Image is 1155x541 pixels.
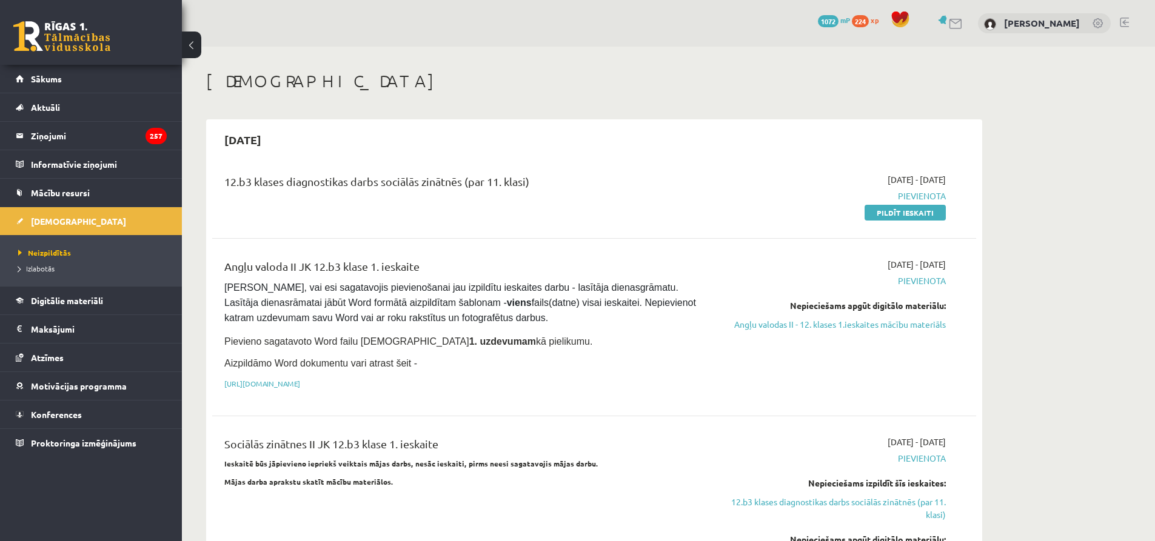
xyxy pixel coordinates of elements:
[16,179,167,207] a: Mācību resursi
[852,15,885,25] a: 224 xp
[16,93,167,121] a: Aktuāli
[16,207,167,235] a: [DEMOGRAPHIC_DATA]
[224,173,699,196] div: 12.b3 klases diagnostikas darbs sociālās zinātnēs (par 11. klasi)
[717,190,946,202] span: Pievienota
[16,400,167,428] a: Konferences
[18,264,55,273] span: Izlabotās
[16,344,167,371] a: Atzīmes
[224,477,393,486] strong: Mājas darba aprakstu skatīt mācību materiālos.
[852,15,869,27] span: 224
[16,287,167,314] a: Digitālie materiāli
[31,102,60,113] span: Aktuāli
[16,315,167,343] a: Maksājumi
[31,437,136,448] span: Proktoringa izmēģinājums
[31,295,103,306] span: Digitālie materiāli
[888,436,946,448] span: [DATE] - [DATE]
[224,436,699,458] div: Sociālās zinātnes II JK 12.b3 klase 1. ieskaite
[717,299,946,312] div: Nepieciešams apgūt digitālo materiālu:
[18,247,170,258] a: Neizpildītās
[31,380,127,391] span: Motivācijas programma
[507,297,532,308] strong: viens
[865,205,946,221] a: Pildīt ieskaiti
[818,15,850,25] a: 1072 mP
[13,21,110,51] a: Rīgas 1. Tālmācības vidusskola
[717,477,946,490] div: Nepieciešams izpildīt šīs ieskaites:
[984,18,996,30] img: Oskars Raģis
[18,248,71,257] span: Neizpildītās
[871,15,879,25] span: xp
[16,150,167,178] a: Informatīvie ziņojumi
[717,318,946,331] a: Angļu valodas II - 12. klases 1.ieskaites mācību materiāls
[31,150,167,178] legend: Informatīvie ziņojumi
[31,352,64,363] span: Atzīmes
[840,15,850,25] span: mP
[212,125,273,154] h2: [DATE]
[818,15,839,27] span: 1072
[469,336,536,347] strong: 1. uzdevumam
[206,71,982,91] h1: [DEMOGRAPHIC_DATA]
[31,315,167,343] legend: Maksājumi
[717,496,946,521] a: 12.b3 klases diagnostikas darbs sociālās zinātnēs (par 11. klasi)
[146,128,167,144] i: 257
[224,379,300,388] a: [URL][DOMAIN_NAME]
[31,216,126,227] span: [DEMOGRAPHIC_DATA]
[18,263,170,274] a: Izlabotās
[31,187,90,198] span: Mācību resursi
[31,122,167,150] legend: Ziņojumi
[717,452,946,465] span: Pievienota
[224,258,699,280] div: Angļu valoda II JK 12.b3 klase 1. ieskaite
[31,409,82,420] span: Konferences
[224,459,598,468] strong: Ieskaitē būs jāpievieno iepriekš veiktais mājas darbs, nesāc ieskaiti, pirms neesi sagatavojis mā...
[888,258,946,271] span: [DATE] - [DATE]
[16,122,167,150] a: Ziņojumi257
[1004,17,1080,29] a: [PERSON_NAME]
[224,282,698,323] span: [PERSON_NAME], vai esi sagatavojis pievienošanai jau izpildītu ieskaites darbu - lasītāja dienasg...
[31,73,62,84] span: Sākums
[16,429,167,457] a: Proktoringa izmēģinājums
[888,173,946,186] span: [DATE] - [DATE]
[16,372,167,400] a: Motivācijas programma
[16,65,167,93] a: Sākums
[717,274,946,287] span: Pievienota
[224,358,417,368] span: Aizpildāmo Word dokumentu vari atrast šeit -
[224,336,592,347] span: Pievieno sagatavoto Word failu [DEMOGRAPHIC_DATA] kā pielikumu.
